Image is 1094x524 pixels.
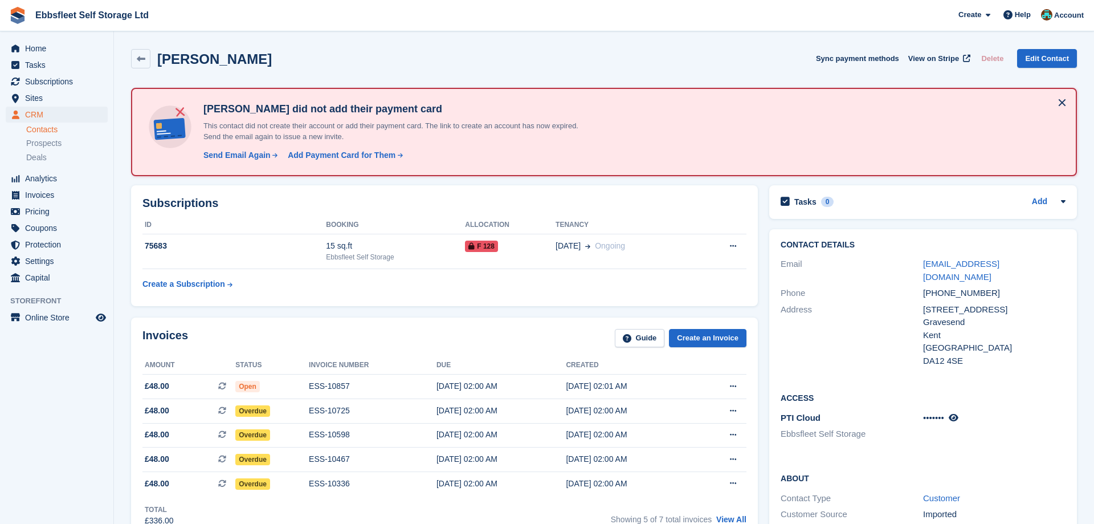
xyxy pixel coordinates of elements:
[794,197,817,207] h2: Tasks
[923,342,1066,355] div: [GEOGRAPHIC_DATA]
[615,329,665,348] a: Guide
[6,107,108,123] a: menu
[977,49,1008,68] button: Delete
[1017,49,1077,68] a: Edit Contact
[235,356,309,375] th: Status
[142,278,225,290] div: Create a Subscription
[309,478,436,490] div: ESS-10336
[904,49,973,68] a: View on Stripe
[556,216,697,234] th: Tenancy
[25,170,93,186] span: Analytics
[145,429,169,441] span: £48.00
[1054,10,1084,21] span: Account
[6,90,108,106] a: menu
[566,380,696,392] div: [DATE] 02:01 AM
[283,149,404,161] a: Add Payment Card for Them
[309,405,436,417] div: ESS-10725
[436,478,566,490] div: [DATE] 02:00 AM
[31,6,153,25] a: Ebbsfleet Self Storage Ltd
[566,429,696,441] div: [DATE] 02:00 AM
[309,356,436,375] th: Invoice number
[94,311,108,324] a: Preview store
[199,120,598,143] p: This contact did not create their account or add their payment card. The link to create an accoun...
[923,316,1066,329] div: Gravesend
[923,287,1066,300] div: [PHONE_NUMBER]
[25,40,93,56] span: Home
[781,428,923,441] li: Ebbsfleet Self Storage
[6,253,108,269] a: menu
[908,53,959,64] span: View on Stripe
[781,492,923,505] div: Contact Type
[1032,196,1047,209] a: Add
[146,103,194,151] img: no-card-linked-e7822e413c904bf8b177c4d89f31251c4716f9871600ec3ca5bfc59e148c83f4.svg
[566,405,696,417] div: [DATE] 02:00 AM
[10,295,113,307] span: Storefront
[6,187,108,203] a: menu
[958,9,981,21] span: Create
[781,392,1066,403] h2: Access
[25,220,93,236] span: Coupons
[669,329,746,348] a: Create an Invoice
[1015,9,1031,21] span: Help
[235,429,270,441] span: Overdue
[145,453,169,465] span: £48.00
[157,51,272,67] h2: [PERSON_NAME]
[326,216,465,234] th: Booking
[235,478,270,490] span: Overdue
[288,149,395,161] div: Add Payment Card for Them
[25,237,93,253] span: Protection
[199,103,598,116] h4: [PERSON_NAME] did not add their payment card
[436,453,566,465] div: [DATE] 02:00 AM
[235,381,260,392] span: Open
[611,515,712,524] span: Showing 5 of 7 total invoices
[26,152,47,163] span: Deals
[566,478,696,490] div: [DATE] 02:00 AM
[145,478,169,490] span: £48.00
[465,241,498,252] span: F 128
[25,90,93,106] span: Sites
[326,252,465,262] div: Ebbsfleet Self Storage
[436,356,566,375] th: Due
[436,429,566,441] div: [DATE] 02:00 AM
[6,170,108,186] a: menu
[6,204,108,220] a: menu
[816,49,899,68] button: Sync payment methods
[142,329,188,348] h2: Invoices
[716,515,746,524] a: View All
[1041,9,1052,21] img: George Spring
[25,270,93,286] span: Capital
[142,216,326,234] th: ID
[781,258,923,283] div: Email
[309,429,436,441] div: ESS-10598
[566,356,696,375] th: Created
[145,405,169,417] span: £48.00
[923,508,1066,521] div: Imported
[465,216,556,234] th: Allocation
[923,493,960,503] a: Customer
[566,453,696,465] div: [DATE] 02:00 AM
[142,274,232,295] a: Create a Subscription
[6,220,108,236] a: menu
[326,240,465,252] div: 15 sq.ft
[25,310,93,326] span: Online Store
[923,259,999,282] a: [EMAIL_ADDRESS][DOMAIN_NAME]
[25,253,93,269] span: Settings
[781,303,923,368] div: Address
[142,197,746,210] h2: Subscriptions
[26,138,62,149] span: Prospects
[923,413,944,423] span: •••••••
[781,413,820,423] span: PTI Cloud
[595,241,625,250] span: Ongoing
[436,380,566,392] div: [DATE] 02:00 AM
[6,237,108,253] a: menu
[781,472,1066,484] h2: About
[6,40,108,56] a: menu
[25,57,93,73] span: Tasks
[145,380,169,392] span: £48.00
[203,149,271,161] div: Send Email Again
[26,124,108,135] a: Contacts
[9,7,26,24] img: stora-icon-8386f47178a22dfd0bd8f6a31ec36ba5ce8667c1dd55bd0f319d3a0aa187defe.svg
[923,303,1066,316] div: [STREET_ADDRESS]
[781,508,923,521] div: Customer Source
[6,270,108,286] a: menu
